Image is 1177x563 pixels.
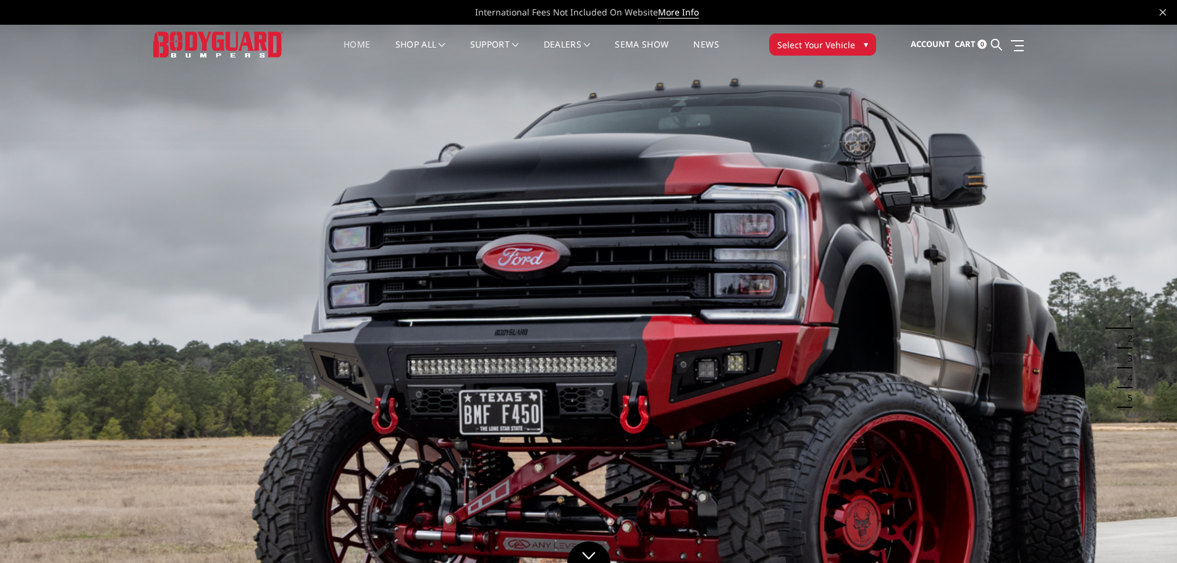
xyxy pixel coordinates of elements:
button: Select Your Vehicle [769,33,876,56]
span: Select Your Vehicle [777,38,855,51]
a: More Info [658,6,699,19]
button: 3 of 5 [1120,349,1133,368]
a: Dealers [544,40,591,64]
a: SEMA Show [615,40,669,64]
button: 2 of 5 [1120,329,1133,349]
a: Home [344,40,370,64]
a: Click to Down [567,541,610,563]
span: 0 [977,40,987,49]
button: 5 of 5 [1120,388,1133,408]
a: Support [470,40,519,64]
a: Account [911,28,950,61]
span: Account [911,38,950,49]
span: Cart [955,38,976,49]
button: 4 of 5 [1120,368,1133,388]
span: ▾ [864,38,868,51]
a: News [693,40,719,64]
a: shop all [395,40,445,64]
a: Cart 0 [955,28,987,61]
img: BODYGUARD BUMPERS [153,32,283,57]
button: 1 of 5 [1120,309,1133,329]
